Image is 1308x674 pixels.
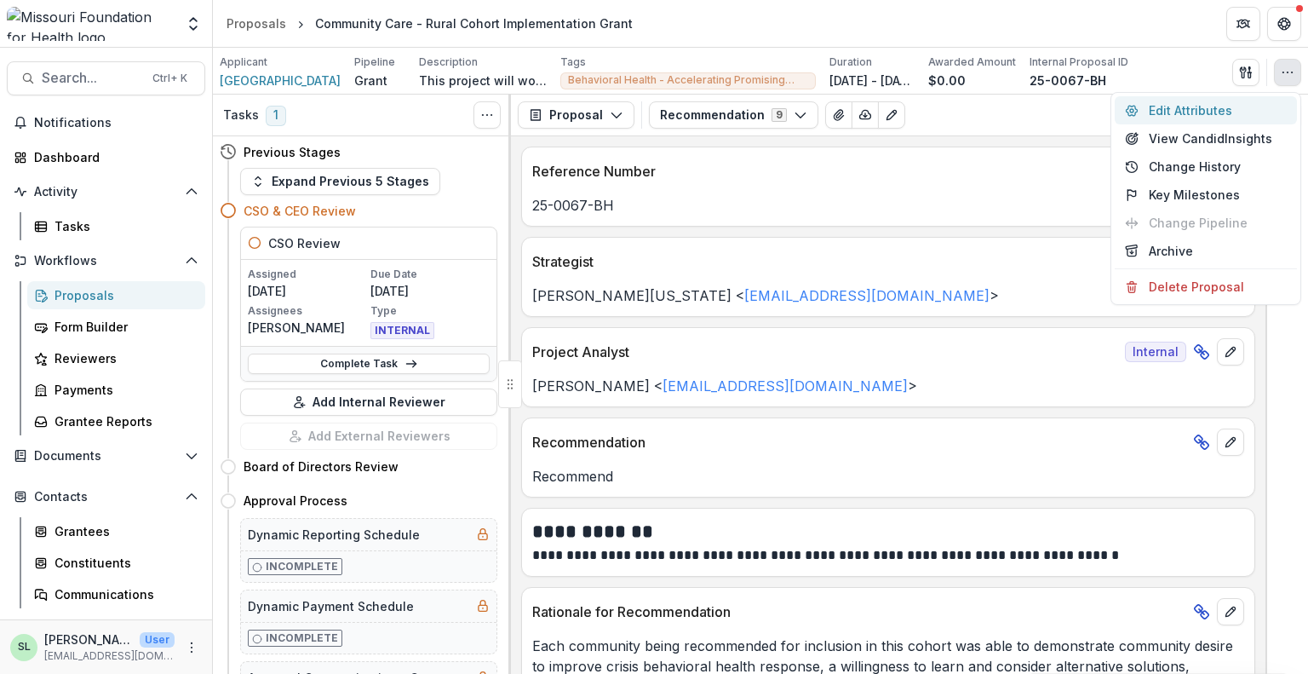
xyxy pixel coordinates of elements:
p: Applicant [220,55,267,70]
button: Partners [1226,7,1260,41]
a: Grantee Reports [27,407,205,435]
p: Incomplete [266,631,338,646]
p: Recommendation [532,432,1186,452]
p: Assignees [248,303,367,319]
p: Duration [829,55,872,70]
a: [GEOGRAPHIC_DATA] [220,72,341,89]
p: Assigned [248,267,367,282]
button: edit [1217,338,1244,366]
p: [EMAIL_ADDRESS][DOMAIN_NAME] [44,648,175,664]
button: Add External Reviewers [240,423,497,450]
button: edit [1217,429,1244,456]
span: Documents [34,449,178,464]
div: Tasks [54,217,192,235]
p: This project will work with community partners as well as individuals and families with lived exp... [419,72,547,89]
button: Search... [7,61,205,95]
div: Community Care - Rural Cohort Implementation Grant [315,14,633,32]
button: Open Contacts [7,483,205,510]
p: [DATE] [248,282,367,300]
div: Constituents [54,554,192,572]
p: Recommend [532,466,1244,487]
a: [EMAIL_ADDRESS][DOMAIN_NAME] [663,377,908,395]
div: Communications [54,585,192,603]
button: Recommendation9 [649,101,818,129]
button: Open Workflows [7,247,205,274]
button: Notifications [7,109,205,136]
div: Grantee Reports [54,412,192,430]
span: Notifications [34,116,198,130]
p: $0.00 [928,72,966,89]
p: 25-0067-BH [532,195,1244,216]
button: Open Activity [7,178,205,205]
span: Behavioral Health - Accelerating Promising Practices [568,74,808,86]
div: Grantees [54,522,192,540]
div: Sada Lindsey [18,642,31,653]
a: [EMAIL_ADDRESS][DOMAIN_NAME] [744,287,990,304]
div: Payments [54,381,192,399]
button: Open Data & Reporting [7,615,205,642]
p: Strategist [532,251,1118,272]
a: Proposals [220,11,293,36]
p: Reference Number [532,161,1186,181]
button: Add Internal Reviewer [240,389,497,416]
span: Workflows [34,254,178,268]
p: Tags [560,55,586,70]
h4: Previous Stages [244,143,341,161]
p: [PERSON_NAME] < > [532,376,1244,396]
p: Project Analyst [532,342,1118,362]
p: Internal Proposal ID [1030,55,1128,70]
h4: Approval Process [244,492,347,510]
a: Constituents [27,549,205,577]
p: Description [419,55,478,70]
h5: Dynamic Payment Schedule [248,597,414,615]
p: 25-0067-BH [1030,72,1106,89]
a: Tasks [27,212,205,240]
div: Proposals [54,286,192,304]
p: [PERSON_NAME] [44,631,133,648]
button: Proposal [518,101,634,129]
h4: CSO & CEO Review [244,202,356,220]
h5: Dynamic Reporting Schedule [248,526,420,544]
a: Reviewers [27,344,205,372]
button: Edit as form [878,101,905,129]
a: Complete Task [248,354,490,374]
p: [PERSON_NAME][US_STATE] < > [532,285,1244,306]
p: Awarded Amount [928,55,1016,70]
p: Type [370,303,490,319]
p: [DATE] [370,282,490,300]
img: Missouri Foundation for Health logo [7,7,175,41]
span: 1 [266,106,286,126]
h5: CSO Review [268,234,341,252]
button: View Attached Files [825,101,852,129]
button: More [181,637,202,658]
div: Form Builder [54,318,192,336]
span: Contacts [34,490,178,504]
h3: Tasks [223,108,259,123]
a: Communications [27,580,205,608]
button: Get Help [1267,7,1301,41]
p: User [140,632,175,648]
span: Search... [42,70,142,86]
button: Toggle View Cancelled Tasks [473,101,501,129]
h4: Board of Directors Review [244,458,399,475]
span: Internal [1125,342,1186,362]
div: Ctrl + K [149,69,191,88]
div: Dashboard [34,148,192,166]
a: Proposals [27,281,205,309]
a: Payments [27,376,205,404]
nav: breadcrumb [220,11,640,36]
div: Reviewers [54,349,192,367]
p: Grant [354,72,387,89]
span: INTERNAL [370,322,434,339]
p: [PERSON_NAME] [248,319,367,337]
p: Due Date [370,267,490,282]
button: Expand Previous 5 Stages [240,168,440,195]
a: Dashboard [7,143,205,171]
span: Activity [34,185,178,199]
p: Pipeline [354,55,395,70]
a: Grantees [27,517,205,545]
a: Form Builder [27,313,205,341]
p: Rationale for Recommendation [532,602,1186,622]
button: Open entity switcher [181,7,205,41]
